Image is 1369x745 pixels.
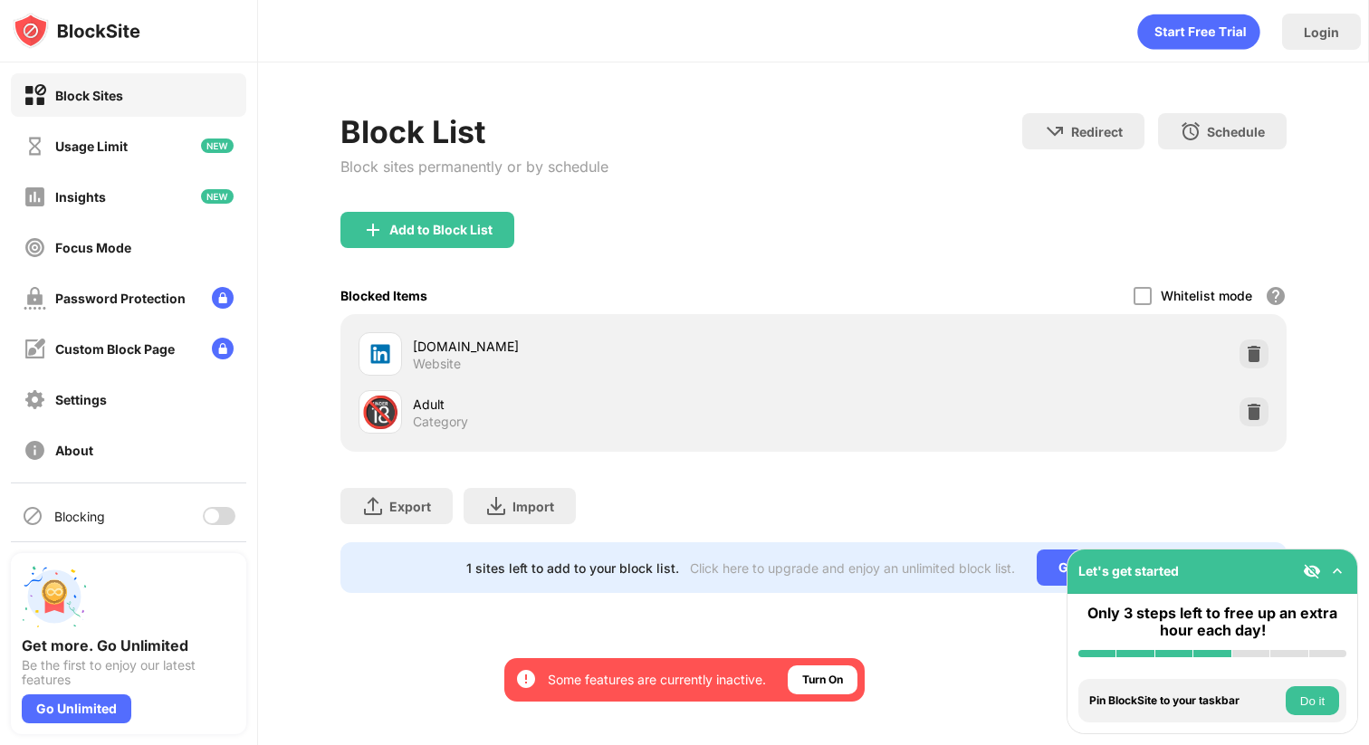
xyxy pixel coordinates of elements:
img: time-usage-off.svg [24,135,46,158]
div: Block sites permanently or by schedule [340,158,608,176]
div: Export [389,499,431,514]
div: Whitelist mode [1161,288,1252,303]
img: logo-blocksite.svg [13,13,140,49]
img: new-icon.svg [201,189,234,204]
img: favicons [369,343,391,365]
img: lock-menu.svg [212,338,234,359]
div: Let's get started [1078,563,1179,578]
div: 🔞 [361,394,399,431]
div: Click here to upgrade and enjoy an unlimited block list. [690,560,1015,576]
div: Blocking [54,509,105,524]
div: Settings [55,392,107,407]
div: About [55,443,93,458]
img: insights-off.svg [24,186,46,208]
div: Some features are currently inactive. [548,671,766,689]
div: animation [1137,14,1260,50]
div: Go Unlimited [1037,549,1161,586]
img: lock-menu.svg [212,287,234,309]
div: Import [512,499,554,514]
div: Schedule [1207,124,1265,139]
img: eye-not-visible.svg [1303,562,1321,580]
div: Redirect [1071,124,1123,139]
div: Go Unlimited [22,694,131,723]
img: settings-off.svg [24,388,46,411]
div: Insights [55,189,106,205]
div: Login [1304,24,1339,40]
div: [DOMAIN_NAME] [413,337,814,356]
div: Blocked Items [340,288,427,303]
div: Pin BlockSite to your taskbar [1089,694,1281,707]
div: 1 sites left to add to your block list. [466,560,679,576]
div: Usage Limit [55,138,128,154]
div: Be the first to enjoy our latest features [22,658,235,687]
img: omni-setup-toggle.svg [1328,562,1346,580]
div: Get more. Go Unlimited [22,636,235,654]
div: Add to Block List [389,223,493,237]
div: Turn On [802,671,843,689]
img: focus-off.svg [24,236,46,259]
div: Focus Mode [55,240,131,255]
div: Only 3 steps left to free up an extra hour each day! [1078,605,1346,639]
div: Website [413,356,461,372]
img: customize-block-page-off.svg [24,338,46,360]
img: about-off.svg [24,439,46,462]
img: blocking-icon.svg [22,505,43,527]
div: Adult [413,395,814,414]
img: push-unlimited.svg [22,564,87,629]
div: Password Protection [55,291,186,306]
img: password-protection-off.svg [24,287,46,310]
div: Block List [340,113,608,150]
div: Custom Block Page [55,341,175,357]
button: Do it [1286,686,1339,715]
img: new-icon.svg [201,138,234,153]
img: error-circle-white.svg [515,668,537,690]
div: Category [413,414,468,430]
img: block-on.svg [24,84,46,107]
div: Block Sites [55,88,123,103]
